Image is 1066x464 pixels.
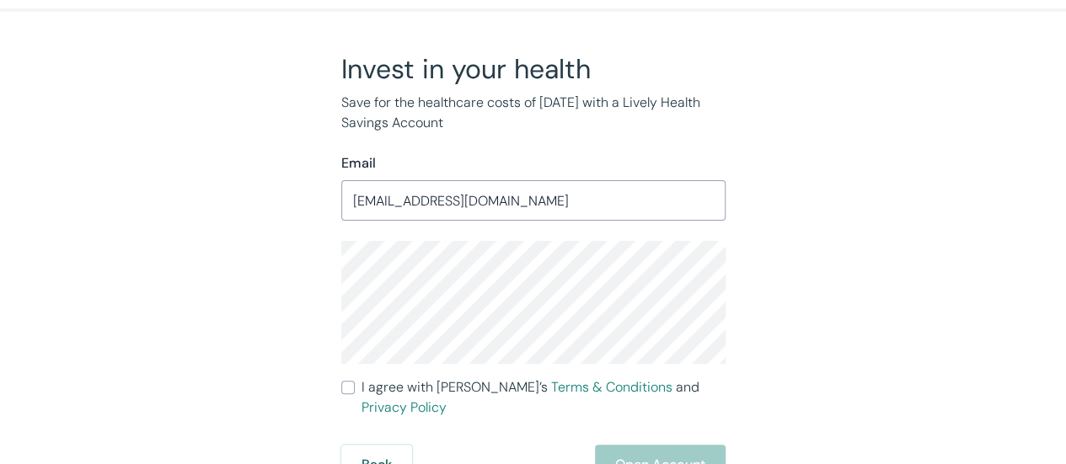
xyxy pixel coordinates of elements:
span: I agree with [PERSON_NAME]’s and [362,377,726,418]
p: Save for the healthcare costs of [DATE] with a Lively Health Savings Account [341,93,726,133]
label: Email [341,153,376,173]
a: Privacy Policy [362,398,447,416]
h2: Invest in your health [341,52,726,86]
a: Terms & Conditions [551,378,672,396]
